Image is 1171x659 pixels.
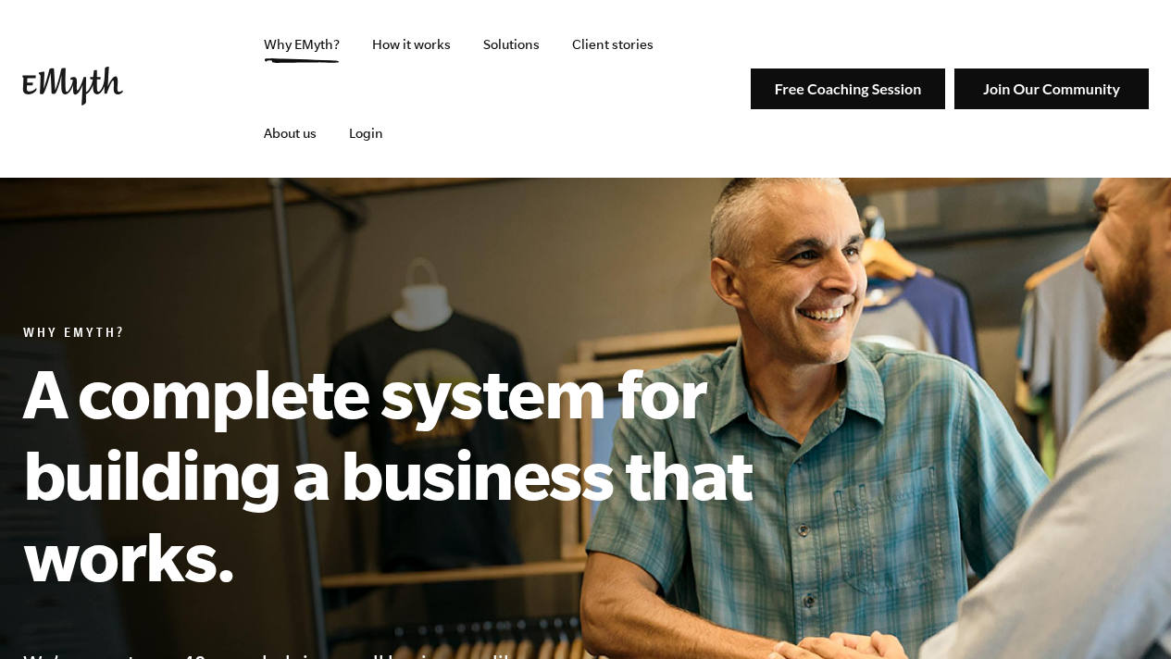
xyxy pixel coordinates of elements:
a: Login [334,89,398,178]
h6: Why EMyth? [23,326,838,344]
img: Join Our Community [954,68,1149,110]
img: Free Coaching Session [751,68,945,110]
a: About us [249,89,331,178]
h1: A complete system for building a business that works. [23,352,838,596]
img: EMyth [22,67,123,106]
